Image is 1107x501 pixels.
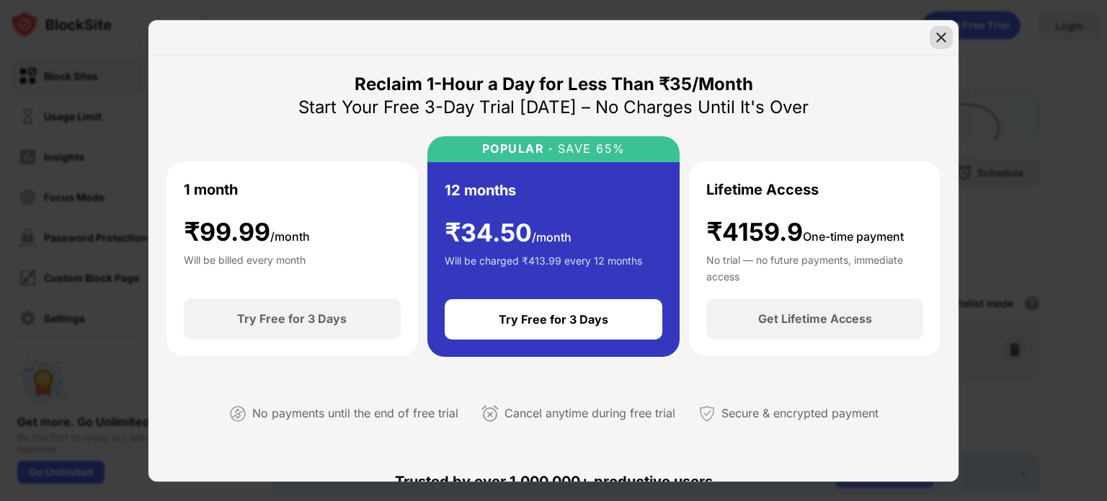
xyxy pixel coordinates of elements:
div: Get Lifetime Access [758,311,872,326]
div: Cancel anytime during free trial [504,403,675,424]
div: Lifetime Access [706,179,819,200]
div: Reclaim 1-Hour a Day for Less Than ₹35/Month [355,73,753,96]
div: Start Your Free 3-Day Trial [DATE] – No Charges Until It's Over [298,96,809,119]
div: ₹4159.9 [706,218,904,247]
div: Secure & encrypted payment [721,403,879,424]
div: No trial — no future payments, immediate access [706,252,923,281]
img: secured-payment [698,405,716,422]
span: One-time payment [803,229,904,244]
span: /month [532,230,572,244]
div: 12 months [445,179,516,201]
div: ₹ 34.50 [445,218,572,248]
div: Will be billed every month [184,252,306,281]
div: POPULAR · [482,142,553,156]
span: /month [270,229,310,244]
div: Try Free for 3 Days [499,312,608,327]
img: cancel-anytime [481,405,499,422]
div: 1 month [184,179,238,200]
div: ₹ 99.99 [184,218,310,247]
div: Will be charged ₹413.99 every 12 months [445,253,642,282]
div: No payments until the end of free trial [252,403,458,424]
div: Try Free for 3 Days [237,311,347,326]
div: SAVE 65% [553,142,626,156]
img: not-paying [229,405,246,422]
